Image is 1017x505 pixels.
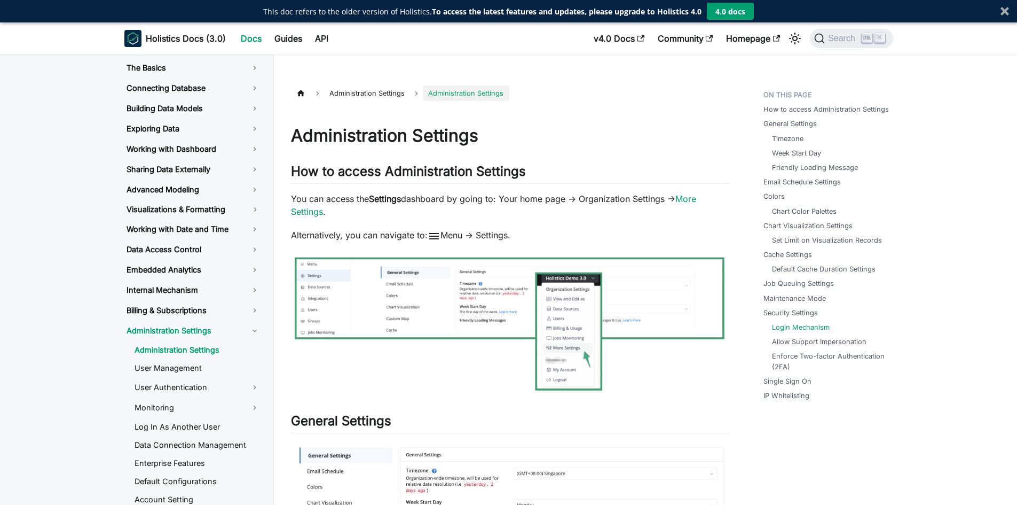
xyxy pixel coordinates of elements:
[763,293,826,304] a: Maintenance Mode
[268,30,309,47] a: Guides
[126,360,269,376] a: User Management
[118,201,242,218] a: Visualizations & Formatting
[126,455,269,471] a: Enterprise Features
[587,30,651,47] a: v4.0 Docs
[428,230,440,243] span: menu
[763,278,834,289] a: Job Queuing Settings
[118,120,269,138] a: Exploring Data
[763,177,841,187] a: Email Schedule Settings
[118,79,269,97] a: Connecting Database
[126,342,269,358] a: Administration Settings
[291,125,729,146] h1: Administration Settings
[772,148,821,158] a: Week Start Day
[291,86,311,101] a: Home page
[763,221,853,231] a: Chart Visualization Settings
[263,6,701,17] div: This doc refers to the older version of Holistics.To access the latest features and updates, plea...
[772,134,803,144] a: Timezone
[126,473,269,490] a: Default Configurations
[118,140,269,158] a: Working with Dashboard
[118,281,269,299] a: Internal Mechanism
[772,206,837,216] a: Chart Color Palettes
[825,34,862,43] span: Search
[124,30,141,47] img: Holistics
[291,192,729,218] p: You can access the dashboard by going to: Your home page -> Organization Settings -> .
[763,391,809,401] a: IP Whitelisting
[423,86,509,101] span: Administration Settings
[118,240,269,259] a: Data Access Control
[763,104,889,114] a: How to access Administration Settings
[763,119,817,129] a: General Settings
[291,86,729,101] nav: Breadcrumbs
[118,301,269,320] a: Billing & Subscriptions
[432,6,701,17] strong: To access the latest features and updates, please upgrade to Holistics 4.0
[126,378,269,397] a: User Authentication
[772,351,887,371] a: Enforce Two-factor Authentication (2FA)
[263,6,701,17] p: This doc refers to the older version of Holistics.
[772,337,866,347] a: Allow Support Impersonation
[124,30,226,47] a: HolisticsHolistics Docs (3.0)
[146,32,226,45] b: Holistics Docs (3.0)
[810,29,893,48] button: Search
[126,419,269,435] a: Log In As Another User
[291,413,729,433] h2: General Settings
[118,322,269,340] a: Administration Settings
[369,193,401,204] strong: Settings
[118,261,269,279] a: Embedded Analytics
[707,3,754,20] button: 4.0 docs
[291,164,729,184] h2: How to access Administration Settings
[309,30,335,47] a: API
[234,30,268,47] a: Docs
[772,162,858,173] a: Friendly Loading Message
[763,250,812,260] a: Cache Settings
[126,399,269,417] a: Monitoring
[118,59,269,77] a: The Basics
[291,253,729,393] img: settings.png
[324,86,410,101] span: Administration Settings
[772,235,882,245] a: Set Limit on Visualization Records
[242,201,269,218] button: Toggle the collapsible sidebar category 'Visualizations & Formatting'
[763,191,785,201] a: Colors
[763,308,818,318] a: Security Settings
[763,376,811,386] a: Single Sign On
[118,160,269,178] a: Sharing Data Externally
[720,30,786,47] a: Homepage
[118,99,269,118] a: Building Data Models
[874,33,885,43] kbd: K
[291,229,729,243] p: Alternatively, you can navigate to: Menu -> Settings.
[126,437,269,453] a: Data Connection Management
[651,30,720,47] a: Community
[772,322,830,332] a: Login Mechanism
[786,30,803,47] button: Switch between dark and light mode (currently light mode)
[772,264,876,274] a: Default Cache Duration Settings
[118,181,269,199] a: Advanced Modeling
[118,220,269,238] a: Working with Date and Time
